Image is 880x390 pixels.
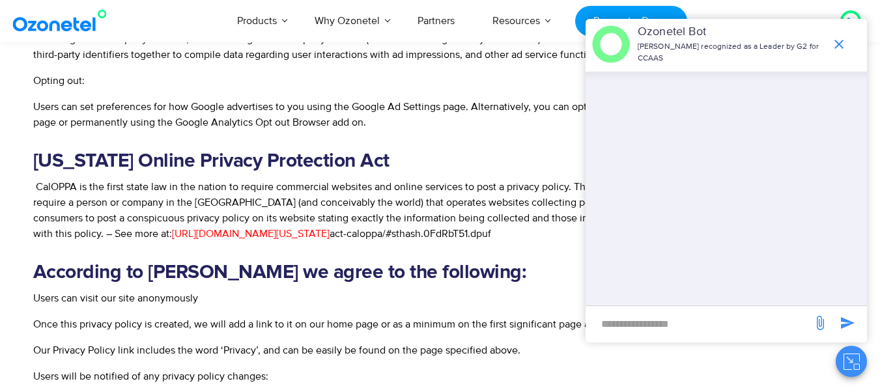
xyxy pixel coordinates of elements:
[33,261,847,284] h2: According to [PERSON_NAME] we agree to the following:
[33,316,847,332] p: Once this privacy policy is created, we will add a link to it on our home page or as a minimum on...
[33,150,847,173] h2: [US_STATE] Online Privacy Protection Act
[33,99,847,130] p: Users can set preferences for how Google advertises to you using the Google Ad Settings page. Alt...
[33,31,847,63] p: We along with third-party vendors, such as Google use first-party cookies (such as the Google Ana...
[33,179,847,242] p: CalOPPA is the first state law in the nation to require commercial websites and online services t...
[172,226,330,242] a: [URL][DOMAIN_NAME][US_STATE]
[836,346,867,377] button: Close chat
[638,23,825,41] p: Ozonetel Bot
[33,290,847,306] p: Users can visit our site anonymously
[575,6,687,36] a: Request a Demo
[592,313,806,336] div: new-msg-input
[826,31,852,57] span: end chat or minimize
[807,310,833,336] span: send message
[33,342,847,358] p: Our Privacy Policy link includes the word ‘Privacy’, and can be easily be found on the page speci...
[592,25,630,63] img: header
[33,73,847,89] p: Opting out:
[33,369,847,384] p: Users will be notified of any privacy policy changes:
[834,310,860,336] span: send message
[638,41,825,64] p: [PERSON_NAME] recognized as a Leader by G2 for CCAAS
